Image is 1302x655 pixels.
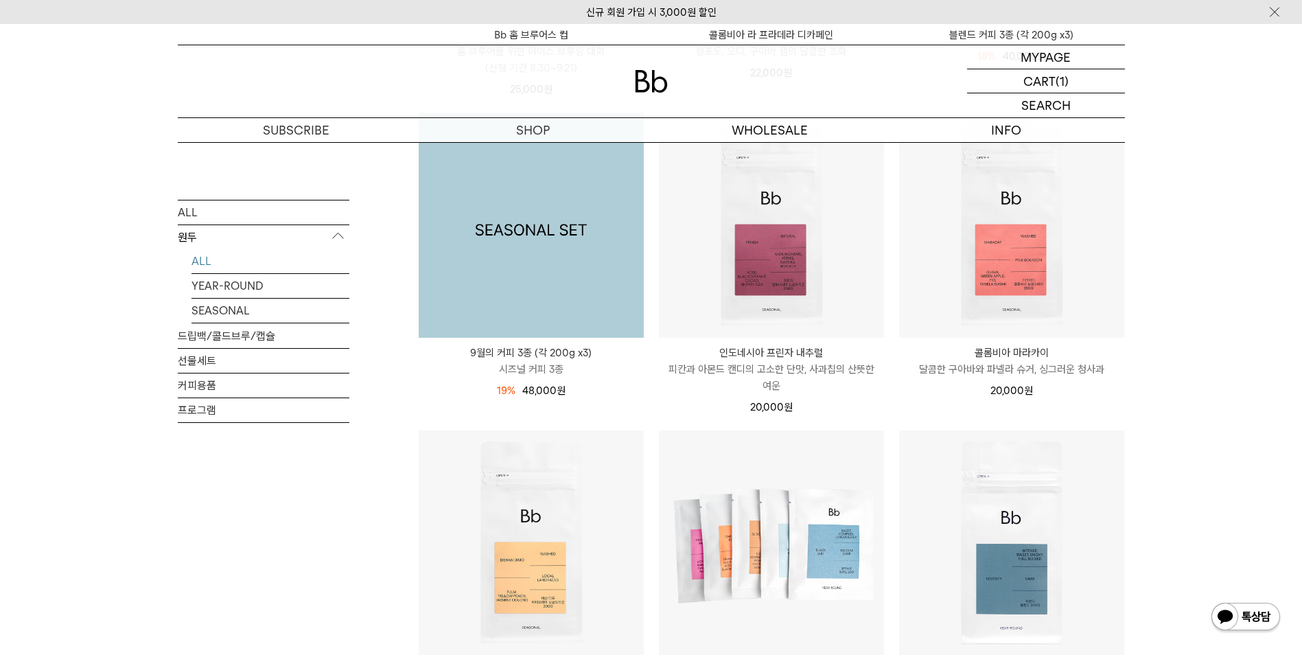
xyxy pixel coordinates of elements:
[1021,93,1071,117] p: SEARCH
[1023,69,1056,93] p: CART
[1024,384,1033,397] span: 원
[557,384,566,397] span: 원
[178,398,349,422] a: 프로그램
[659,345,884,394] a: 인도네시아 프린자 내추럴 피칸과 아몬드 캔디의 고소한 단맛, 사과칩의 산뜻한 여운
[178,373,349,397] a: 커피용품
[1021,45,1071,69] p: MYPAGE
[990,384,1033,397] span: 20,000
[419,345,644,361] p: 9월의 커피 3종 (각 200g x3)
[1056,69,1069,93] p: (1)
[419,113,644,338] a: 9월의 커피 3종 (각 200g x3)
[651,118,888,142] p: WHOLESALE
[784,401,793,413] span: 원
[419,345,644,378] a: 9월의 커피 3종 (각 200g x3) 시즈널 커피 3종
[178,200,349,224] a: ALL
[178,348,349,372] a: 선물세트
[178,225,349,249] p: 원두
[419,113,644,338] img: 1000000743_add2_064.png
[586,6,717,19] a: 신규 회원 가입 시 3,000원 할인
[899,113,1124,338] img: 콜롬비아 마라카이
[415,118,651,142] a: SHOP
[1210,601,1281,634] img: 카카오톡 채널 1:1 채팅 버튼
[178,118,415,142] a: SUBSCRIBE
[191,249,349,273] a: ALL
[659,113,884,338] img: 인도네시아 프린자 내추럴
[522,384,566,397] span: 48,000
[967,45,1125,69] a: MYPAGE
[191,273,349,297] a: YEAR-ROUND
[888,118,1125,142] p: INFO
[899,345,1124,378] a: 콜롬비아 마라카이 달콤한 구아바와 파넬라 슈거, 싱그러운 청사과
[497,382,515,399] div: 19%
[967,69,1125,93] a: CART (1)
[419,361,644,378] p: 시즈널 커피 3종
[750,401,793,413] span: 20,000
[178,323,349,347] a: 드립백/콜드브루/캡슐
[659,361,884,394] p: 피칸과 아몬드 캔디의 고소한 단맛, 사과칩의 산뜻한 여운
[899,345,1124,361] p: 콜롬비아 마라카이
[659,345,884,361] p: 인도네시아 프린자 내추럴
[191,298,349,322] a: SEASONAL
[899,361,1124,378] p: 달콤한 구아바와 파넬라 슈거, 싱그러운 청사과
[635,70,668,93] img: 로고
